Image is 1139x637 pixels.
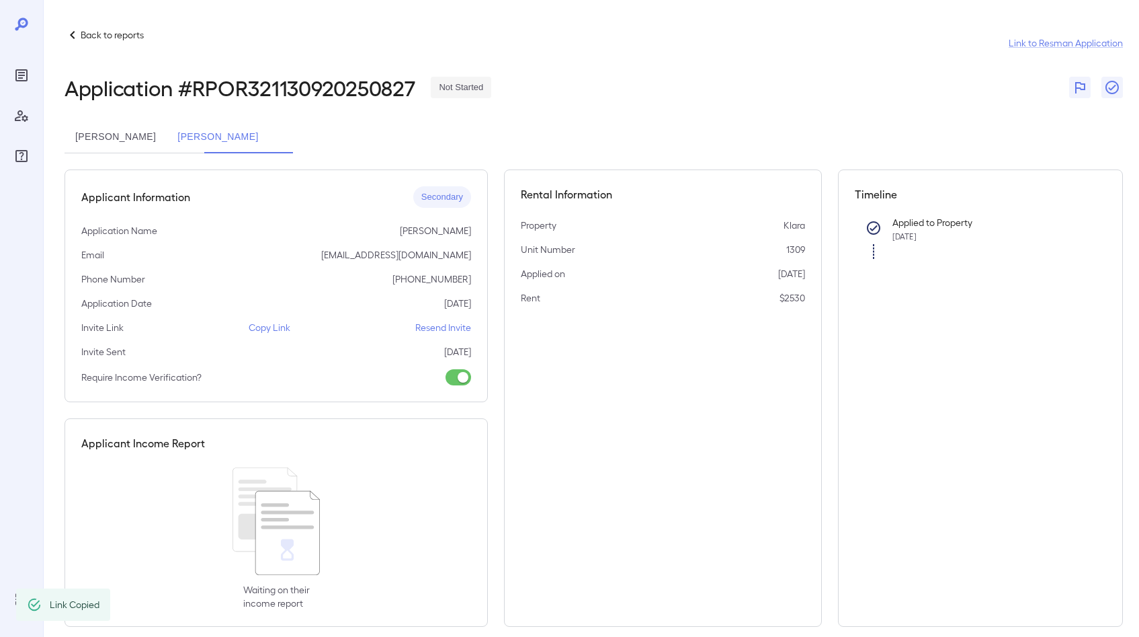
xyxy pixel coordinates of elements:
[81,189,190,205] h5: Applicant Information
[1101,77,1123,98] button: Close Report
[11,145,32,167] div: FAQ
[778,267,805,280] p: [DATE]
[321,248,471,262] p: [EMAIL_ADDRESS][DOMAIN_NAME]
[892,231,917,241] span: [DATE]
[392,272,471,286] p: [PHONE_NUMBER]
[1069,77,1091,98] button: Flag Report
[243,583,310,610] p: Waiting on their income report
[50,593,99,617] div: Link Copied
[786,243,805,256] p: 1309
[855,186,1107,202] h5: Timeline
[1009,36,1123,50] a: Link to Resman Application
[81,321,124,334] p: Invite Link
[521,219,556,232] p: Property
[415,321,471,334] p: Resend Invite
[779,291,805,305] p: $2530
[521,267,565,280] p: Applied on
[431,81,491,94] span: Not Started
[81,28,144,42] p: Back to reports
[81,272,145,286] p: Phone Number
[65,121,167,153] button: [PERSON_NAME]
[81,371,202,384] p: Require Income Verification?
[65,75,415,100] h2: Application # RPOR321130920250827
[167,121,269,153] button: [PERSON_NAME]
[81,248,104,262] p: Email
[400,224,471,237] p: [PERSON_NAME]
[413,191,471,204] span: Secondary
[81,435,205,451] h5: Applicant Income Report
[11,105,32,126] div: Manage Users
[249,321,290,334] p: Copy Link
[444,297,471,310] p: [DATE]
[521,291,540,305] p: Rent
[784,219,805,232] p: Klara
[11,589,32,610] div: Log Out
[11,65,32,86] div: Reports
[81,224,157,237] p: Application Name
[444,345,471,359] p: [DATE]
[521,186,805,202] h5: Rental Information
[521,243,575,256] p: Unit Number
[81,297,152,310] p: Application Date
[892,216,1085,229] p: Applied to Property
[81,345,126,359] p: Invite Sent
